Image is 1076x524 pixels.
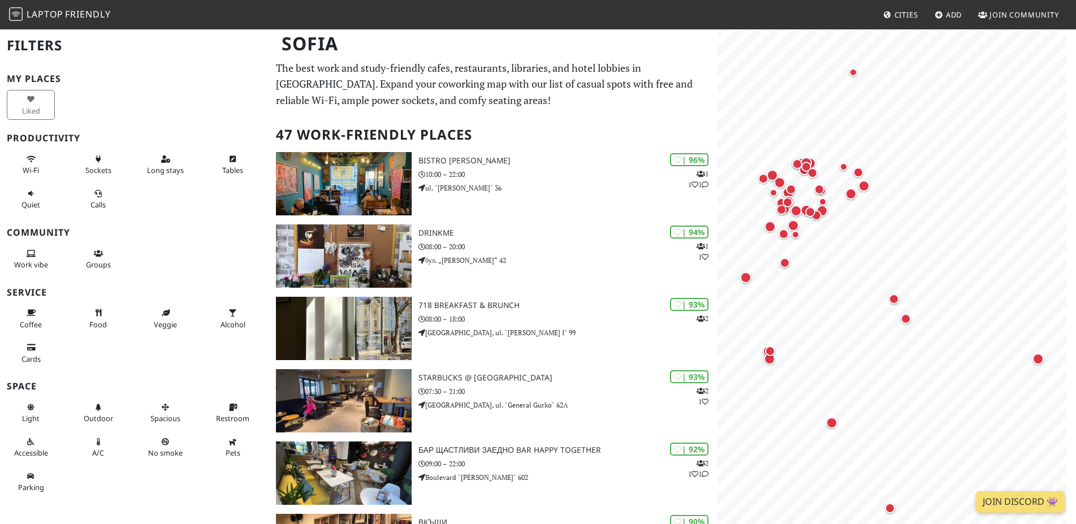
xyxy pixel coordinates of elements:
div: Map marker [883,288,905,310]
div: Map marker [759,215,781,238]
p: 08:00 – 18:00 [418,314,718,324]
p: 2 [697,313,708,324]
div: Map marker [795,155,818,178]
div: | 93% [670,298,708,311]
button: Calls [74,184,122,214]
img: Bistro Montanari [276,152,412,215]
h3: 718 Breakfast & Brunch [418,301,718,310]
div: Map marker [757,340,779,362]
span: Work-friendly tables [222,165,243,175]
a: LaptopFriendly LaptopFriendly [9,5,111,25]
div: Map marker [784,223,807,246]
img: 718 Breakfast & Brunch [276,297,412,360]
a: DrinkMe | 94% 11 DrinkMe 08:00 – 20:00 бул. „[PERSON_NAME]“ 42 [269,224,718,288]
span: Smoke free [148,448,183,458]
p: 09:00 – 22:00 [418,458,718,469]
div: | 94% [670,226,708,239]
img: Бар Щастливи Заедно Bar Happy Together [276,441,412,505]
button: Quiet [7,184,55,214]
span: Accessible [14,448,48,458]
p: 10:00 – 22:00 [418,169,718,180]
p: 08:00 – 20:00 [418,241,718,252]
h2: Filters [7,28,262,63]
div: Map marker [799,201,822,223]
h3: Productivity [7,133,262,144]
a: Join Community [974,5,1064,25]
button: A/C [74,432,122,462]
span: Add [946,10,962,20]
span: Quiet [21,200,40,210]
button: Alcohol [209,304,257,334]
a: Starbucks @ Sofia Center | 93% 21 Starbucks @ [GEOGRAPHIC_DATA] 07:30 – 21:00 [GEOGRAPHIC_DATA], ... [269,369,718,432]
h3: Space [7,381,262,392]
button: Veggie [141,304,189,334]
div: Map marker [805,204,828,227]
h3: Community [7,227,262,238]
span: Cities [894,10,918,20]
div: Map marker [811,190,834,213]
h3: Service [7,287,262,298]
h2: 47 Work-Friendly Places [276,118,711,152]
span: Air conditioned [92,448,104,458]
div: Map marker [847,161,870,184]
a: Cities [879,5,923,25]
p: 2 1 1 [688,458,708,479]
p: 07:30 – 21:00 [418,386,718,397]
span: People working [14,259,48,270]
p: 1 1 1 [688,168,708,190]
div: Map marker [734,266,757,289]
a: Бар Щастливи Заедно Bar Happy Together | 92% 211 Бар Щастливи Заедно Bar Happy Together 09:00 – 2... [269,441,718,505]
p: 2 1 [697,386,708,407]
span: Food [89,319,107,330]
a: Add [930,5,967,25]
button: Parking [7,467,55,497]
button: Wi-Fi [7,150,55,180]
p: [GEOGRAPHIC_DATA], ul. "General Gurko" 62А [418,400,718,410]
div: Map marker [808,178,831,201]
p: The best work and study-friendly cafes, restaurants, libraries, and hotel lobbies in [GEOGRAPHIC_... [276,60,711,109]
p: [GEOGRAPHIC_DATA], ul. "[PERSON_NAME] I" 99 [418,327,718,338]
div: | 92% [670,443,708,456]
div: Map marker [801,162,824,184]
span: Natural light [22,413,40,423]
button: Spacious [141,398,189,428]
button: Restroom [209,398,257,428]
span: Credit cards [21,354,41,364]
div: | 96% [670,153,708,166]
div: Map marker [820,412,843,434]
div: | 93% [670,370,708,383]
span: Outdoor area [84,413,113,423]
div: Map marker [793,159,815,181]
span: Power sockets [85,165,111,175]
div: Map marker [842,61,865,84]
div: Map marker [786,153,809,175]
button: Outdoor [74,398,122,428]
span: Veggie [154,319,177,330]
span: Spacious [150,413,180,423]
div: Map marker [780,178,802,201]
div: Map marker [773,252,796,274]
div: Map marker [1027,348,1049,370]
a: Join Discord 👾 [976,491,1065,513]
p: 1 1 [697,241,708,262]
span: Coffee [20,319,42,330]
img: LaptopFriendly [9,7,23,21]
span: Join Community [989,10,1059,20]
img: Starbucks @ Sofia Center [276,369,412,432]
div: Map marker [790,151,813,174]
h3: Starbucks @ [GEOGRAPHIC_DATA] [418,373,718,383]
button: Tables [209,150,257,180]
div: Map marker [759,340,781,362]
button: Accessible [7,432,55,462]
span: Group tables [86,259,111,270]
span: Laptop [27,8,63,20]
div: Map marker [770,198,793,221]
h3: DrinkMe [418,228,718,238]
button: Long stays [141,150,189,180]
h3: Бар Щастливи Заедно Bar Happy Together [418,445,718,455]
span: Stable Wi-Fi [23,165,39,175]
div: Map marker [752,167,775,190]
div: Map marker [894,308,917,330]
p: бул. „[PERSON_NAME]“ 42 [418,255,718,266]
p: ul. "[PERSON_NAME]" 36 [418,183,718,193]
